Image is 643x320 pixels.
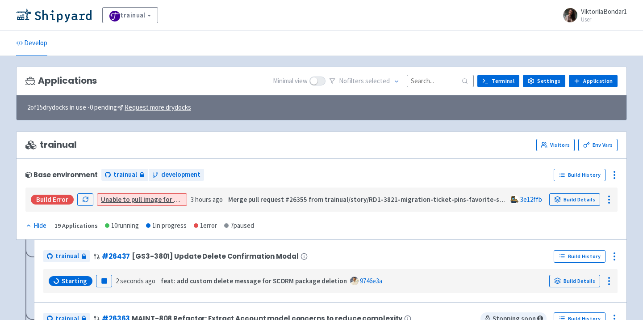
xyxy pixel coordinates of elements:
[578,139,618,151] a: Env Vars
[132,252,298,260] span: [GS3-3801] Update Delete Confirmation Modal
[146,221,187,231] div: 1 in progress
[360,277,382,285] a: 9746e3a
[224,221,254,231] div: 7 paused
[407,75,474,87] input: Search...
[25,221,46,231] div: Hide
[43,250,90,262] a: trainual
[554,169,605,181] a: Build History
[62,277,87,286] span: Starting
[549,193,600,206] a: Build Details
[523,75,565,87] a: Settings
[27,102,191,113] span: 2 of 15 drydocks in use - 0 pending
[149,169,204,181] a: development
[581,17,627,22] small: User
[554,250,605,263] a: Build History
[16,31,47,56] a: Develop
[96,275,112,287] button: Pause
[31,195,74,205] div: Build Error
[102,252,130,261] a: #26437
[101,169,148,181] a: trainual
[113,170,137,180] span: trainual
[105,221,139,231] div: 10 running
[191,195,223,204] time: 3 hours ago
[116,277,155,285] time: 2 seconds ago
[549,275,600,287] a: Build Details
[228,195,554,204] strong: Merge pull request #26355 from trainual/story/RD1-3821-migration-ticket-pins-favorite-subjects-mi...
[25,221,47,231] button: Hide
[161,170,200,180] span: development
[161,277,347,285] strong: feat: add custom delete message for SCORM package deletion
[569,75,618,87] a: Application
[520,195,542,204] a: 3e12ffb
[194,221,217,231] div: 1 error
[25,76,97,86] h3: Applications
[102,7,158,23] a: trainual
[477,75,519,87] a: Terminal
[339,76,390,86] span: No filter s
[558,8,627,22] a: ViktoriiaBondar1 User
[273,76,308,86] span: Minimal view
[55,251,79,261] span: trainual
[581,7,627,16] span: ViktoriiaBondar1
[536,139,575,151] a: Visitors
[25,140,77,150] span: trainual
[125,103,191,111] u: Request more drydocks
[101,195,195,204] a: Unable to pull image for worker
[365,77,390,85] span: selected
[25,171,98,179] div: Base environment
[16,8,92,22] img: Shipyard logo
[54,221,98,231] div: 19 Applications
